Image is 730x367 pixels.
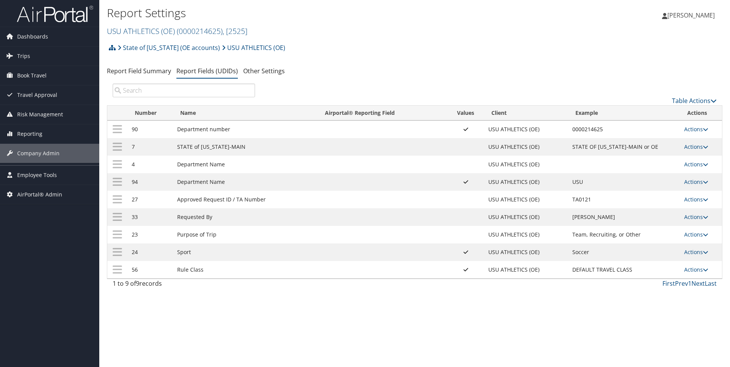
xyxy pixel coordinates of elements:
span: AirPortal® Admin [17,185,62,204]
td: 33 [128,208,174,226]
span: Trips [17,47,30,66]
th: : activate to sort column ascending [107,106,128,121]
td: [PERSON_NAME] [568,208,680,226]
th: Number [128,106,174,121]
span: Company Admin [17,144,60,163]
th: Example [568,106,680,121]
a: Report Fields (UDIDs) [176,67,238,75]
h1: Report Settings [107,5,517,21]
td: 7 [128,138,174,156]
td: USU ATHLETICS (OE) [485,156,568,173]
span: Travel Approval [17,85,57,105]
a: [PERSON_NAME] [662,4,722,27]
td: USU ATHLETICS (OE) [485,173,568,191]
span: Risk Management [17,105,63,124]
a: Prev [675,279,688,288]
img: airportal-logo.png [17,5,93,23]
input: Search [113,84,255,97]
a: USU ATHLETICS (OE) [107,26,247,36]
td: Approved Request ID / TA Number [173,191,318,208]
td: 27 [128,191,174,208]
span: ( 0000214625 ) [177,26,223,36]
span: 9 [136,279,139,288]
a: Actions [684,248,708,256]
td: USU ATHLETICS (OE) [485,261,568,278]
td: Department Name [173,156,318,173]
span: Book Travel [17,66,47,85]
td: USU ATHLETICS (OE) [485,243,568,261]
a: Last [705,279,717,288]
td: Requested By [173,208,318,226]
span: Reporting [17,124,42,143]
td: USU ATHLETICS (OE) [485,121,568,138]
td: USU ATHLETICS (OE) [485,138,568,156]
th: Airportal&reg; Reporting Field [318,106,447,121]
td: 24 [128,243,174,261]
td: TA0121 [568,191,680,208]
th: Name [173,106,318,121]
td: 0000214625 [568,121,680,138]
td: 23 [128,226,174,243]
td: Department number [173,121,318,138]
td: 90 [128,121,174,138]
a: Actions [684,231,708,238]
div: 1 to 9 of records [113,279,255,292]
a: 1 [688,279,691,288]
span: Employee Tools [17,166,57,185]
th: Values [447,106,485,121]
td: Department Name [173,173,318,191]
a: Actions [684,126,708,133]
td: USU ATHLETICS (OE) [485,191,568,208]
td: Rule Class [173,261,318,278]
td: USU ATHLETICS (OE) [485,226,568,243]
td: Purpose of Trip [173,226,318,243]
a: First [662,279,675,288]
a: Actions [684,266,708,273]
td: Soccer [568,243,680,261]
span: Dashboards [17,27,48,46]
a: Actions [684,178,708,185]
th: Client [485,106,568,121]
a: Actions [684,196,708,203]
a: Table Actions [672,97,717,105]
td: USU [568,173,680,191]
span: , [ 2525 ] [223,26,247,36]
span: [PERSON_NAME] [667,11,715,19]
a: Actions [684,161,708,168]
td: STATE of [US_STATE]-MAIN [173,138,318,156]
td: 56 [128,261,174,278]
td: STATE OF [US_STATE]-MAIN or OE [568,138,680,156]
a: Other Settings [243,67,285,75]
a: Actions [684,143,708,150]
td: Sport [173,243,318,261]
td: 4 [128,156,174,173]
td: Team, Recruiting, or Other [568,226,680,243]
th: Actions [680,106,722,121]
a: State of [US_STATE] (OE accounts) [118,40,220,55]
a: Actions [684,213,708,221]
a: USU ATHLETICS (OE) [222,40,285,55]
a: Report Field Summary [107,67,171,75]
td: DEFAULT TRAVEL CLASS [568,261,680,278]
td: USU ATHLETICS (OE) [485,208,568,226]
td: 94 [128,173,174,191]
a: Next [691,279,705,288]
